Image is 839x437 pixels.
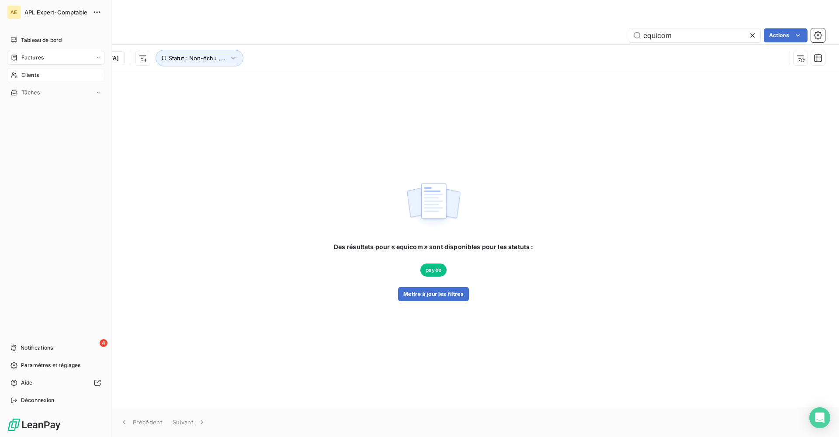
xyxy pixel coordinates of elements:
button: Actions [764,28,808,42]
span: Des résultats pour « equicom » sont disponibles pour les statuts : [334,243,534,251]
span: Tâches [21,89,40,97]
button: Mettre à jour les filtres [398,287,469,301]
img: Logo LeanPay [7,418,61,432]
span: Factures [21,54,44,62]
button: Statut : Non-échu , ... [156,50,243,66]
button: Précédent [114,413,167,431]
span: Notifications [21,344,53,352]
div: Open Intercom Messenger [809,407,830,428]
span: 4 [100,339,107,347]
a: Aide [7,376,104,390]
img: empty state [406,178,461,232]
span: Tableau de bord [21,36,62,44]
span: Paramètres et réglages [21,361,80,369]
span: payée [420,264,447,277]
button: Suivant [167,413,211,431]
div: AE [7,5,21,19]
span: Clients [21,71,39,79]
span: Aide [21,379,33,387]
span: Déconnexion [21,396,55,404]
input: Rechercher [629,28,760,42]
span: Statut : Non-échu , ... [169,55,227,62]
span: APL Expert-Comptable [24,9,87,16]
